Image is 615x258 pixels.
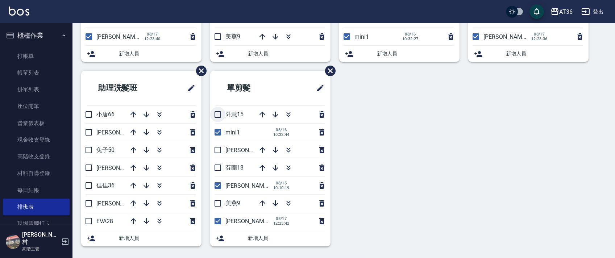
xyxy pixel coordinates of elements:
a: 現金收支登錄 [3,132,70,148]
div: 新增人員 [81,46,201,62]
span: 12:23:40 [144,37,161,41]
span: 新增人員 [506,50,583,58]
span: 美燕9 [225,33,240,40]
span: 新增人員 [248,50,325,58]
button: 登出 [578,5,606,18]
span: 08/15 [273,181,290,186]
span: 08/17 [144,32,161,37]
span: 小唐66 [96,111,115,118]
a: 座位開單 [3,98,70,115]
span: [PERSON_NAME]11 [225,218,275,225]
a: 打帳單 [3,48,70,64]
span: 12:23:42 [273,221,290,226]
button: save [529,4,544,19]
span: [PERSON_NAME]59 [96,165,146,171]
span: 刪除班表 [191,60,208,82]
a: 材料自購登錄 [3,165,70,182]
span: 10:10:19 [273,186,290,190]
span: 佳佳36 [96,182,115,189]
h2: 助理洗髮班 [87,75,165,101]
img: Person [6,234,20,249]
p: 高階主管 [22,246,59,252]
span: [PERSON_NAME]58 [96,129,146,136]
span: [PERSON_NAME]55 [96,200,146,207]
span: 阡慧15 [225,111,244,118]
span: [PERSON_NAME]6 [225,147,272,154]
button: AT36 [548,4,575,19]
span: [PERSON_NAME]11 [483,33,533,40]
span: 修改班表的標題 [183,79,196,97]
img: Logo [9,7,29,16]
a: 現場電腦打卡 [3,215,70,232]
span: 10:32:27 [402,37,419,41]
div: 新增人員 [210,230,331,246]
a: 每日結帳 [3,182,70,199]
span: 新增人員 [248,234,325,242]
h5: [PERSON_NAME]村 [22,231,59,246]
div: 新增人員 [210,46,331,62]
a: 高階收支登錄 [3,148,70,165]
span: mini1 [225,129,240,136]
span: 刪除班表 [320,60,337,82]
span: EVA28 [96,218,113,225]
span: mini1 [354,33,369,40]
a: 排班表 [3,199,70,215]
span: 美燕9 [225,200,240,207]
span: 新增人員 [119,234,196,242]
div: AT36 [559,7,573,16]
a: 帳單列表 [3,64,70,81]
span: 10:32:44 [273,132,290,137]
span: 08/16 [402,32,419,37]
span: 08/16 [273,128,290,132]
span: 新增人員 [119,50,196,58]
div: 新增人員 [339,46,460,62]
span: 08/17 [273,216,290,221]
span: 08/17 [531,32,548,37]
span: 新增人員 [377,50,454,58]
span: [PERSON_NAME]11 [96,33,146,40]
span: 修改班表的標題 [312,79,325,97]
span: [PERSON_NAME]16 [225,182,275,189]
div: 新增人員 [81,230,201,246]
button: 櫃檯作業 [3,26,70,45]
span: 芬蘭18 [225,164,244,171]
a: 掛單列表 [3,81,70,98]
h2: 單剪髮 [216,75,287,101]
span: 兔子50 [96,146,115,153]
div: 新增人員 [468,46,589,62]
a: 營業儀表板 [3,115,70,132]
span: 12:23:36 [531,37,548,41]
